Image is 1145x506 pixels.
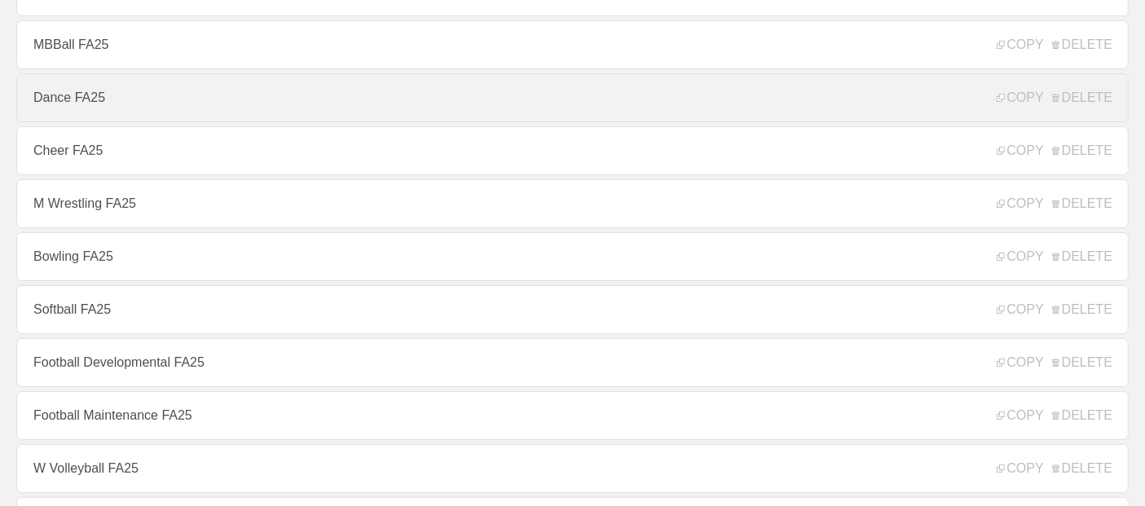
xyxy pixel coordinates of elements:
a: M Wrestling FA25 [16,179,1129,228]
a: W Volleyball FA25 [16,444,1129,493]
span: DELETE [1052,143,1112,158]
span: DELETE [1052,302,1112,317]
span: COPY [997,196,1043,211]
iframe: Chat Widget [852,318,1145,506]
a: Football Developmental FA25 [16,338,1129,387]
a: Football Maintenance FA25 [16,391,1129,440]
span: COPY [997,249,1043,264]
a: Cheer FA25 [16,126,1129,175]
span: COPY [997,90,1043,105]
a: Bowling FA25 [16,232,1129,281]
span: DELETE [1052,249,1112,264]
a: Softball FA25 [16,285,1129,334]
span: DELETE [1052,90,1112,105]
span: DELETE [1052,196,1112,211]
span: DELETE [1052,37,1112,52]
a: MBBall FA25 [16,20,1129,69]
span: COPY [997,37,1043,52]
span: COPY [997,302,1043,317]
a: Dance FA25 [16,73,1129,122]
span: COPY [997,143,1043,158]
